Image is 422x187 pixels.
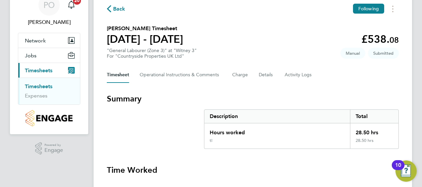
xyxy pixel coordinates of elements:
[43,1,55,9] span: PO
[389,35,399,45] span: 08
[44,142,63,148] span: Powered by
[18,18,80,26] span: Paul O'Keeffe
[35,142,63,155] a: Powered byEngage
[368,48,399,59] span: This timesheet is Submitted.
[25,83,52,90] a: Timesheets
[18,78,80,104] div: Timesheets
[350,123,398,138] div: 28.50 hrs
[25,67,52,74] span: Timesheets
[204,109,399,149] div: Summary
[361,33,399,45] app-decimal: £538.
[44,148,63,153] span: Engage
[113,5,125,13] span: Back
[353,4,384,14] button: Following
[26,110,72,126] img: countryside-properties-logo-retina.png
[107,165,399,175] h3: Time Worked
[107,5,125,13] button: Back
[350,138,398,149] div: 28.50 hrs
[18,48,80,63] button: Jobs
[107,32,183,46] h1: [DATE] - [DATE]
[18,63,80,78] button: Timesheets
[232,67,248,83] button: Charge
[259,67,274,83] button: Details
[25,37,46,44] span: Network
[204,110,350,123] div: Description
[350,110,398,123] div: Total
[25,93,47,99] a: Expenses
[25,52,36,59] span: Jobs
[395,165,401,174] div: 10
[107,67,129,83] button: Timesheet
[204,123,350,138] div: Hours worked
[107,53,197,59] div: For "Countryside Properties UK Ltd"
[387,4,399,14] button: Timesheets Menu
[340,48,365,59] span: This timesheet was manually created.
[107,48,197,59] div: "General Labourer (Zone 3)" at "Witney 3"
[107,25,183,32] h2: [PERSON_NAME] Timesheet
[18,110,80,126] a: Go to home page
[285,67,313,83] button: Activity Logs
[18,33,80,48] button: Network
[210,138,212,143] div: tl
[140,67,222,83] button: Operational Instructions & Comments
[107,93,399,104] h3: Summary
[358,6,379,12] span: Following
[395,160,417,182] button: Open Resource Center, 10 new notifications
